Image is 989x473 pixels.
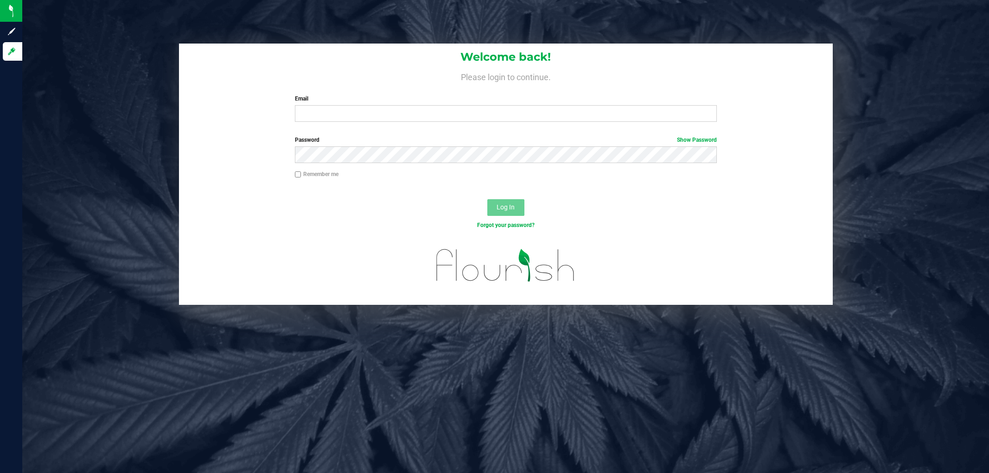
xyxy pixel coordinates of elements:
[487,199,524,216] button: Log In
[677,137,717,143] a: Show Password
[295,95,717,103] label: Email
[497,203,515,211] span: Log In
[179,70,833,82] h4: Please login to continue.
[424,239,587,291] img: flourish_logo.svg
[477,222,535,228] a: Forgot your password?
[295,171,301,178] input: Remember me
[7,47,16,56] inline-svg: Log in
[179,51,833,63] h1: Welcome back!
[295,170,338,178] label: Remember me
[7,27,16,36] inline-svg: Sign up
[295,137,319,143] span: Password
